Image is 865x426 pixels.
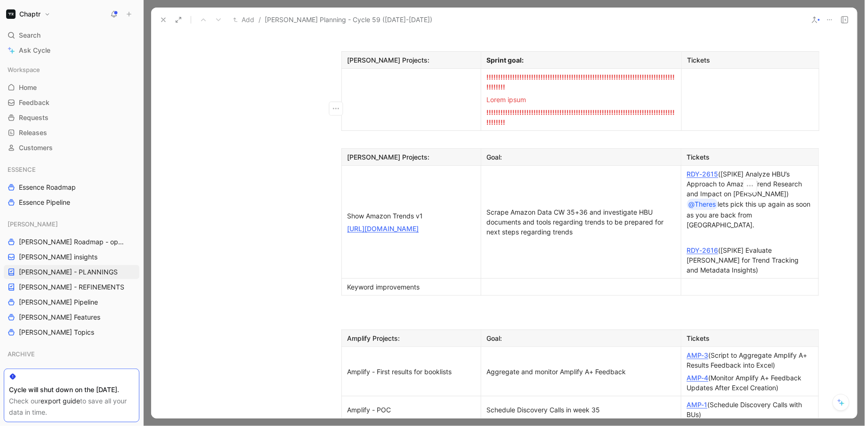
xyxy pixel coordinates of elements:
a: RDY-2615 [687,170,719,178]
span: [PERSON_NAME] Features [19,313,100,322]
div: Goal: [487,333,675,343]
a: [PERSON_NAME] Topics [4,325,139,339]
div: NOA [4,365,139,382]
a: Essence Roadmap [4,180,139,194]
div: [PERSON_NAME] [4,217,139,231]
span: [PERSON_NAME] - REFINEMENTS [19,282,124,292]
a: AMP-4 [687,374,709,382]
a: [PERSON_NAME] insights [4,250,139,264]
span: Customers [19,143,53,153]
button: Add [231,14,257,25]
div: Schedule Discovery Calls in week 35 [487,405,675,415]
div: Keyword improvements [348,282,475,292]
div: ESSENCE [4,162,139,177]
div: (Schedule Discovery Calls with BUs) [687,400,813,419]
div: [PERSON_NAME][PERSON_NAME] Roadmap - open items[PERSON_NAME] insights[PERSON_NAME] - PLANNINGS[PE... [4,217,139,339]
span: ESSENCE [8,165,36,174]
span: Essence Roadmap [19,183,76,192]
a: [URL][DOMAIN_NAME] [348,225,419,233]
span: [PERSON_NAME] Roadmap - open items [19,237,128,247]
span: Sprint goal: [487,56,524,64]
div: Check our to save all your data in time. [9,395,134,418]
a: Feedback [4,96,139,110]
a: AMP-3 [687,351,709,359]
span: Workspace [8,65,40,74]
span: ARCHIVE [8,349,35,359]
div: [PERSON_NAME] Projects: [348,152,475,162]
div: ([SPIKE] Analyze HBU’s Approach to Amazon Trend Research and Impact on [PERSON_NAME]) lets pick t... [687,169,813,230]
a: Ask Cycle [4,43,139,57]
span: [PERSON_NAME] - PLANNINGS [19,267,118,277]
div: ARCHIVE [4,347,139,361]
span: Search [19,30,40,41]
a: [PERSON_NAME] - REFINEMENTS [4,280,139,294]
a: [PERSON_NAME] Roadmap - open items [4,235,139,249]
span: Requests [19,113,49,122]
div: Aggregate and monitor Amplify A+ Feedback [487,367,675,377]
a: [PERSON_NAME] Features [4,310,139,324]
span: Home [19,83,37,92]
span: !!!!!!!!!!!!!!!!!!!!!!!!!!!!!!!!!!!!!!!!!!!!!!!!!!!!!!!!!!!!!!!!!!!!!!!!!!!!!!!!!!!!!!!! [487,73,675,91]
div: ESSENCEEssence RoadmapEssence Pipeline [4,162,139,209]
div: (Script to Aggregate Amplify A+ Results Feedback into Excel) [687,350,813,370]
span: / [259,14,261,25]
div: Scrape Amazon Data CW 35+36 and investigate HBU documents and tools regarding trends to be prepar... [487,207,675,237]
span: Essence Pipeline [19,198,70,207]
div: Amplify - POC [348,405,475,415]
span: [PERSON_NAME] Topics [19,328,94,337]
div: Workspace [4,63,139,77]
span: Lorem ipsum [487,96,526,104]
span: [PERSON_NAME] Pipeline [19,297,98,307]
a: [PERSON_NAME] - PLANNINGS [4,265,139,279]
div: Amplify Projects: [348,333,475,343]
span: Feedback [19,98,49,107]
span: [PERSON_NAME] Planning - Cycle 59 ([DATE]-[DATE]) [265,14,432,25]
div: NOA [4,365,139,379]
span: !!!!!!!!!!!!!!!!!!!!!!!!!!!!!!!!!!!!!!!!!!!!!!!!!!!!!!!!!!!!!!!!!!!!!!!!!!!!!!!!!!!!!!!! [487,108,675,126]
a: Requests [4,111,139,125]
span: Ask Cycle [19,45,50,56]
a: export guide [40,397,80,405]
div: Tickets [687,55,813,65]
div: ARCHIVE [4,347,139,364]
div: Tickets [687,333,813,343]
a: AMP-1 [687,401,708,409]
a: Customers [4,141,139,155]
div: Amplify - First results for booklists [348,367,475,377]
span: [PERSON_NAME] [8,219,58,229]
a: RDY-2616 [687,246,719,254]
a: Releases [4,126,139,140]
a: Essence Pipeline [4,195,139,209]
div: Show Amazon Trends v1 [348,211,475,221]
span: [PERSON_NAME] insights [19,252,97,262]
div: ([SPIKE] Evaluate [PERSON_NAME] for Trend Tracking and Metadata Insights) [687,245,813,275]
div: Goal: [487,152,675,162]
button: ChaptrChaptr [4,8,53,21]
h1: Chaptr [19,10,40,18]
div: @Theres [689,199,716,210]
div: [PERSON_NAME] Projects: [348,55,475,65]
a: Home [4,80,139,95]
div: Tickets [687,152,813,162]
span: NOA [8,367,21,377]
div: (Monitor Amplify A+ Feedback Updates After Excel Creation) [687,373,813,393]
div: Cycle will shut down on the [DATE]. [9,384,134,395]
div: Search [4,28,139,42]
span: Releases [19,128,47,137]
img: Chaptr [6,9,16,19]
a: [PERSON_NAME] Pipeline [4,295,139,309]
